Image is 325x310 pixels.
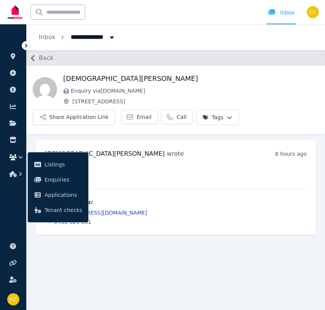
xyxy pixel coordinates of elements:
h4: Contact details: [45,198,307,206]
a: Tenant checks [31,202,85,218]
span: Enquiries [45,175,82,184]
a: Email [121,110,158,124]
button: Tags [196,110,239,125]
button: Share Application Link [33,110,115,125]
span: Tags [202,114,223,121]
a: Listings [31,157,85,172]
time: 8 hours ago [275,151,307,157]
span: Call [177,113,186,121]
img: Charles Chaaya [307,6,319,18]
pre: - Lease period - Pets allowed [45,164,307,180]
h1: [DEMOGRAPHIC_DATA][PERSON_NAME] [63,73,319,84]
button: Back [27,52,54,64]
a: Inbox [39,33,56,41]
nav: Breadcrumb [27,24,128,50]
span: wrote [167,150,184,157]
span: Listings [45,160,82,169]
span: [DEMOGRAPHIC_DATA][PERSON_NAME] [45,150,165,157]
a: Enquiries [31,172,85,187]
a: [EMAIL_ADDRESS][DOMAIN_NAME] [54,210,147,216]
span: Back [39,54,54,63]
img: Charles Chaaya [7,293,19,305]
img: Gay Nichols [33,77,57,101]
a: Applications [31,187,85,202]
div: Inbox [268,9,295,16]
img: RentBetter [6,3,24,22]
span: Tenant checks [45,206,82,215]
span: Email [137,113,151,121]
span: Applications [45,190,82,199]
a: Call [161,110,193,124]
span: Enquiry via [DOMAIN_NAME] [71,87,319,95]
span: [STREET_ADDRESS] [72,98,319,105]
